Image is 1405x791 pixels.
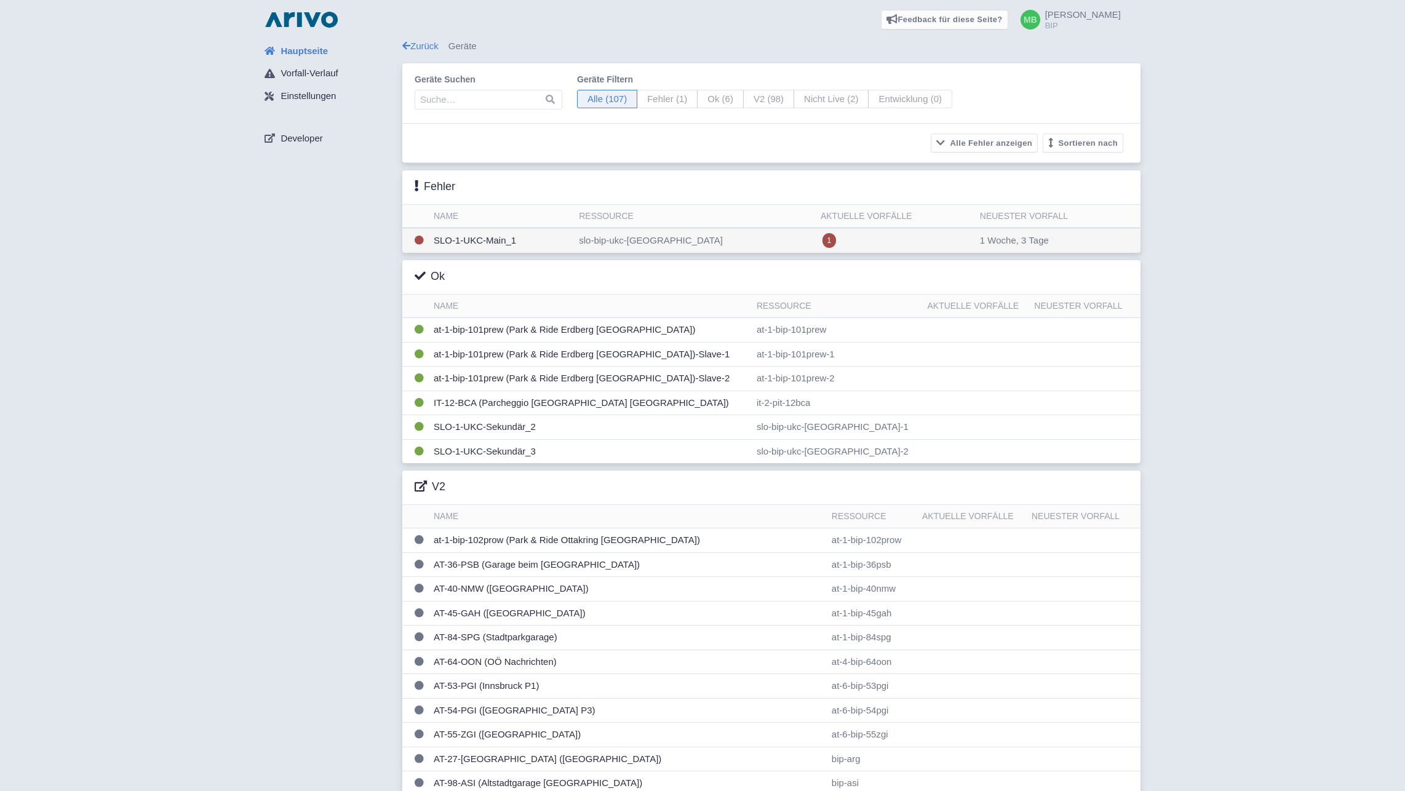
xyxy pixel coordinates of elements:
[827,698,917,723] td: at-6-bip-54pgi
[429,318,752,343] td: at-1-bip-101prew (Park & Ride Erdberg [GEOGRAPHIC_DATA])
[1045,22,1121,30] small: BIP
[402,41,439,51] a: Zurück
[816,205,975,228] th: Aktuelle Vorfälle
[429,626,827,650] td: AT-84-SPG (Stadtparkgarage)
[281,132,322,146] span: Developer
[827,650,917,674] td: at-4-bip-64oon
[637,90,698,109] span: Fehler (1)
[429,295,752,318] th: Name
[429,228,574,253] td: SLO-1-UKC-Main_1
[415,73,562,86] label: Geräte suchen
[1013,10,1121,30] a: [PERSON_NAME] BIP
[577,73,952,86] label: Geräte filtern
[429,577,827,602] td: AT-40-NMW ([GEOGRAPHIC_DATA])
[415,180,455,194] h3: Fehler
[827,577,917,602] td: at-1-bip-40nmw
[752,318,923,343] td: at-1-bip-101prew
[429,747,827,771] td: AT-27-[GEOGRAPHIC_DATA] ([GEOGRAPHIC_DATA])
[415,480,445,494] h3: V2
[752,342,923,367] td: at-1-bip-101prew-1
[415,270,445,284] h3: Ok
[255,62,402,85] a: Vorfall-Verlauf
[1027,505,1140,528] th: Neuester Vorfall
[429,601,827,626] td: AT-45-GAH ([GEOGRAPHIC_DATA])
[752,439,923,463] td: slo-bip-ukc-[GEOGRAPHIC_DATA]-2
[574,205,816,228] th: Ressource
[917,505,1027,528] th: Aktuelle Vorfälle
[752,415,923,440] td: slo-bip-ukc-[GEOGRAPHIC_DATA]-1
[262,10,341,30] img: logo
[429,205,574,228] th: Name
[429,342,752,367] td: at-1-bip-101prew (Park & Ride Erdberg [GEOGRAPHIC_DATA])-Slave-1
[429,505,827,528] th: Name
[415,90,562,109] input: Suche…
[822,233,837,248] span: 1
[1029,295,1140,318] th: Neuester Vorfall
[975,205,1140,228] th: Neuester Vorfall
[827,528,917,553] td: at-1-bip-102prow
[255,127,402,150] a: Developer
[1045,9,1121,20] span: [PERSON_NAME]
[281,89,336,103] span: Einstellungen
[827,723,917,747] td: at-6-bip-55zgi
[827,601,917,626] td: at-1-bip-45gah
[931,133,1038,153] button: Alle Fehler anzeigen
[752,367,923,391] td: at-1-bip-101prew-2
[752,295,923,318] th: Ressource
[1043,133,1123,153] button: Sortieren nach
[743,90,794,109] span: V2 (98)
[255,39,402,63] a: Hauptseite
[794,90,869,109] span: Nicht Live (2)
[827,626,917,650] td: at-1-bip-84spg
[577,90,637,109] span: Alle (107)
[827,747,917,771] td: bip-arg
[752,391,923,415] td: it-2-pit-12bca
[429,552,827,577] td: AT-36-PSB (Garage beim [GEOGRAPHIC_DATA])
[923,295,1030,318] th: Aktuelle Vorfälle
[827,552,917,577] td: at-1-bip-36psb
[429,391,752,415] td: IT-12-BCA (Parcheggio [GEOGRAPHIC_DATA] [GEOGRAPHIC_DATA])
[574,228,816,253] td: slo-bip-ukc-[GEOGRAPHIC_DATA]
[429,415,752,440] td: SLO-1-UKC-Sekundär_2
[281,44,328,58] span: Hauptseite
[827,505,917,528] th: Ressource
[429,674,827,699] td: AT-53-PGI (Innsbruck P1)
[402,39,1140,54] div: Geräte
[429,698,827,723] td: AT-54-PGI ([GEOGRAPHIC_DATA] P3)
[429,439,752,463] td: SLO-1-UKC-Sekundär_3
[281,66,338,81] span: Vorfall-Verlauf
[868,90,952,109] span: Entwicklung (0)
[255,85,402,108] a: Einstellungen
[827,674,917,699] td: at-6-bip-53pgi
[429,723,827,747] td: AT-55-ZGI ([GEOGRAPHIC_DATA])
[429,528,827,553] td: at-1-bip-102prow (Park & Ride Ottakring [GEOGRAPHIC_DATA])
[881,10,1008,30] a: Feedback für diese Seite?
[697,90,744,109] span: Ok (6)
[980,235,1049,245] span: 1 Woche, 3 Tage
[429,650,827,674] td: AT-64-OON (OÖ Nachrichten)
[429,367,752,391] td: at-1-bip-101prew (Park & Ride Erdberg [GEOGRAPHIC_DATA])-Slave-2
